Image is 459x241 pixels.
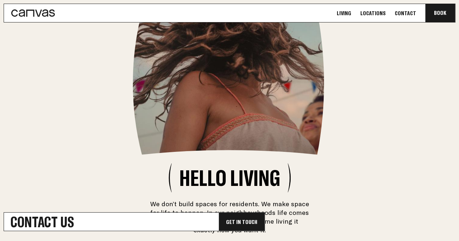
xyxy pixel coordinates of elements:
[425,4,455,22] button: Book
[358,9,388,17] a: Locations
[150,200,309,234] p: We don’t build spaces for residents. We make space for life to happen. In our neighbourhoods life...
[335,9,353,17] a: Living
[179,169,280,187] h2: Hello Living
[133,12,326,155] img: canvas_living
[219,213,265,231] div: Get In Touch
[393,9,418,17] a: Contact
[4,212,265,231] a: Contact UsGet In Touch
